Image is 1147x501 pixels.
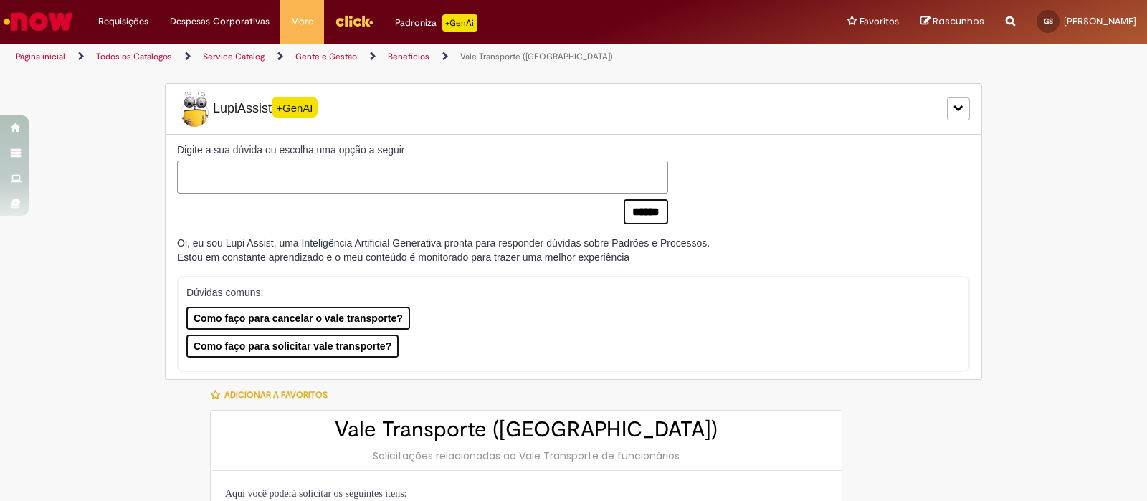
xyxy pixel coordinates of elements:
[11,44,754,70] ul: Trilhas de página
[388,51,429,62] a: Benefícios
[1044,16,1053,26] span: GS
[225,488,407,499] span: Aqui você poderá solicitar os seguintes itens:
[860,14,899,29] span: Favoritos
[170,14,270,29] span: Despesas Corporativas
[16,51,65,62] a: Página inicial
[442,14,477,32] p: +GenAi
[335,10,373,32] img: click_logo_yellow_360x200.png
[165,83,982,135] div: LupiLupiAssist+GenAI
[177,143,668,157] label: Digite a sua dúvida ou escolha uma opção a seguir
[225,418,827,442] h2: Vale Transporte ([GEOGRAPHIC_DATA])
[920,15,984,29] a: Rascunhos
[295,51,357,62] a: Gente e Gestão
[177,91,318,127] span: LupiAssist
[186,285,946,300] p: Dúvidas comuns:
[186,307,410,330] button: Como faço para cancelar o vale transporte?
[272,97,318,118] span: +GenAI
[177,91,213,127] img: Lupi
[1064,15,1136,27] span: [PERSON_NAME]
[291,14,313,29] span: More
[203,51,265,62] a: Service Catalog
[177,236,710,264] div: Oi, eu sou Lupi Assist, uma Inteligência Artificial Generativa pronta para responder dúvidas sobr...
[98,14,148,29] span: Requisições
[210,380,335,410] button: Adicionar a Favoritos
[1,7,75,36] img: ServiceNow
[186,335,399,358] button: Como faço para solicitar vale transporte?
[460,51,613,62] a: Vale Transporte ([GEOGRAPHIC_DATA])
[933,14,984,28] span: Rascunhos
[225,449,827,463] div: Solicitações relacionadas ao Vale Transporte de funcionários
[96,51,172,62] a: Todos os Catálogos
[224,389,328,401] span: Adicionar a Favoritos
[395,14,477,32] div: Padroniza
